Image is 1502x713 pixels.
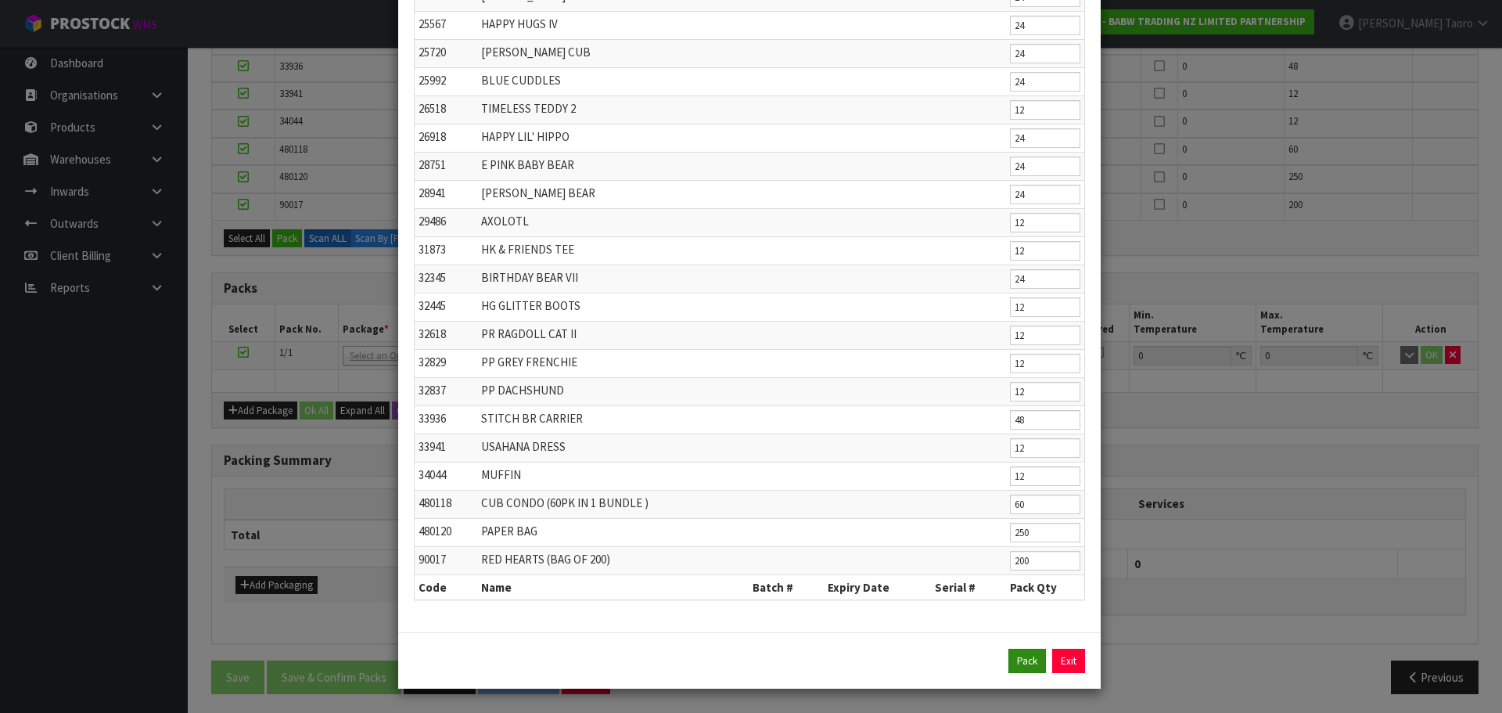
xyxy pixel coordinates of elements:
[419,73,446,88] span: 25992
[419,298,446,313] span: 32445
[481,214,529,229] span: AXOLOTL
[481,524,537,538] span: PAPER BAG
[419,270,446,285] span: 32345
[481,383,564,398] span: PP DACHSHUND
[481,242,574,257] span: HK & FRIENDS TEE
[481,552,610,567] span: RED HEARTS (BAG OF 200)
[1052,649,1085,674] a: Exit
[419,326,446,341] span: 32618
[419,242,446,257] span: 31873
[481,298,580,313] span: HG GLITTER BOOTS
[481,129,570,144] span: HAPPY LIL' HIPPO
[481,326,577,341] span: PR RAGDOLL CAT II
[419,129,446,144] span: 26918
[419,214,446,229] span: 29486
[419,411,446,426] span: 33936
[481,73,561,88] span: BLUE CUDDLES
[824,574,932,600] th: Expiry Date
[481,270,578,285] span: BIRTHDAY BEAR VII
[481,101,576,116] span: TIMELESS TEDDY 2
[1008,649,1046,674] button: Pack
[419,16,446,31] span: 25567
[419,524,451,538] span: 480120
[419,439,446,454] span: 33941
[419,383,446,398] span: 32837
[419,495,451,510] span: 480118
[419,185,446,200] span: 28941
[481,185,595,200] span: [PERSON_NAME] BEAR
[419,467,446,482] span: 34044
[481,439,566,454] span: USAHANA DRESS
[481,157,574,172] span: E PINK BABY BEAR
[481,16,558,31] span: HAPPY HUGS IV
[415,574,477,600] th: Code
[419,552,446,567] span: 90017
[481,411,583,426] span: STITCH BR CARRIER
[481,495,649,510] span: CUB CONDO (60PK IN 1 BUNDLE )
[481,467,521,482] span: MUFFIN
[419,45,446,59] span: 25720
[481,45,591,59] span: [PERSON_NAME] CUB
[477,574,748,600] th: Name
[419,157,446,172] span: 28751
[1006,574,1084,600] th: Pack Qty
[749,574,824,600] th: Batch #
[931,574,1006,600] th: Serial #
[419,101,446,116] span: 26518
[481,355,577,369] span: PP GREY FRENCHIE
[419,355,446,369] span: 32829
